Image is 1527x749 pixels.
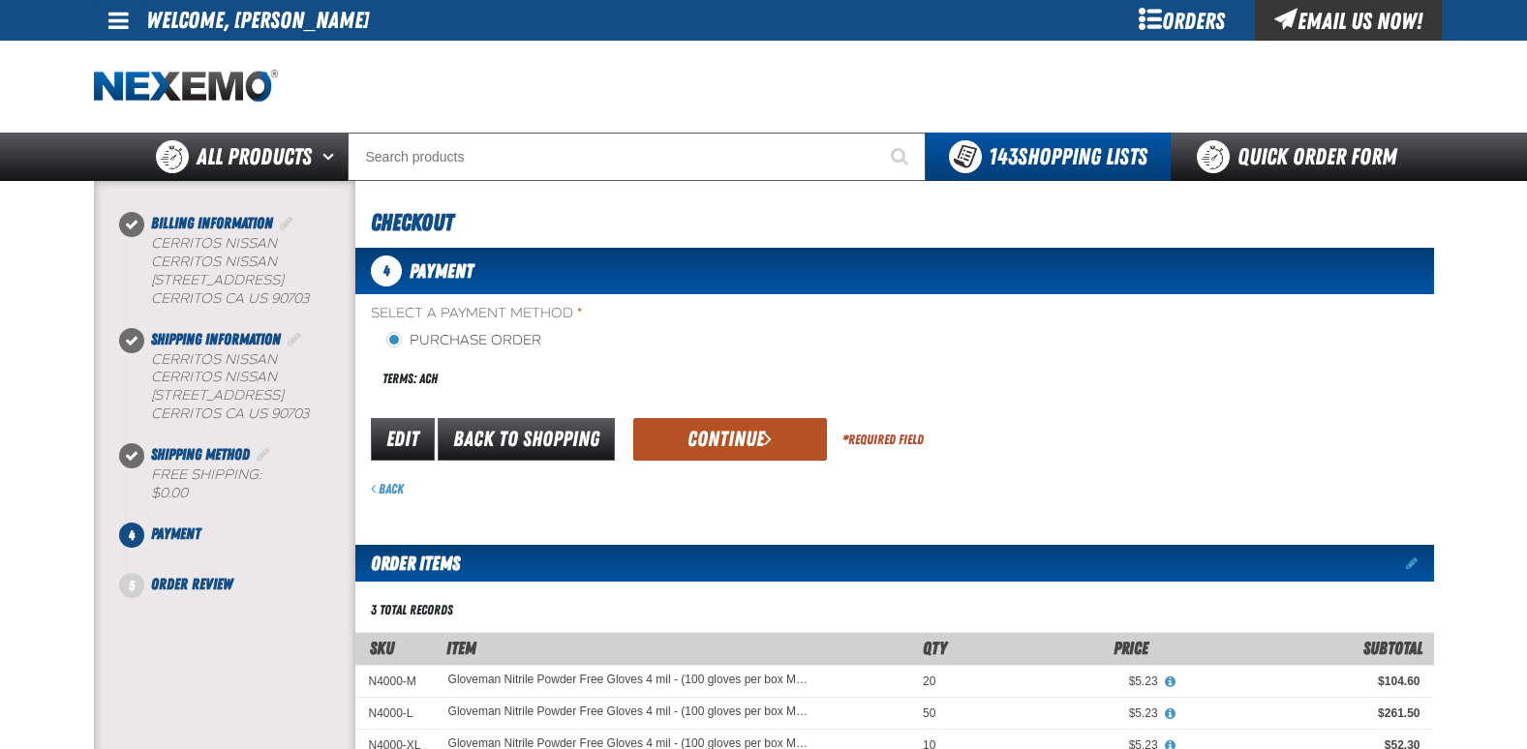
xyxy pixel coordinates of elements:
a: Back to Shopping [438,418,615,461]
span: Checkout [371,209,453,236]
a: Edit Billing Information [277,214,296,232]
button: View All Prices for Gloveman Nitrile Powder Free Gloves 4 mil - (100 gloves per box MIN 10 box or... [1158,674,1183,691]
span: 5 [119,573,144,598]
div: $104.60 [1185,674,1420,689]
div: 3 total records [371,601,453,619]
input: Search [348,133,926,181]
span: Payment [410,259,473,283]
span: [STREET_ADDRESS] [151,387,284,404]
span: [STREET_ADDRESS] [151,272,284,288]
span: Item [446,638,476,658]
span: 50 [923,706,935,720]
div: $5.23 [962,705,1157,721]
a: Gloveman Nitrile Powder Free Gloves 4 mil - (100 gloves per box MIN 10 box order)- M [448,674,809,687]
input: Purchase Order [386,332,402,347]
span: Billing Information [151,214,273,232]
a: SKU [370,638,394,658]
div: Required Field [842,431,924,449]
span: CA [225,405,244,422]
label: Purchase Order [386,332,541,350]
h2: Order Items [355,545,460,582]
span: CERRITOS [151,405,221,422]
li: Order Review. Step 5 of 5. Not Completed [132,573,355,596]
a: Home [94,70,278,104]
span: Cerritos Nissan [151,254,277,270]
span: 4 [119,523,144,548]
span: 20 [923,674,935,688]
bdo: 90703 [271,405,309,422]
td: N4000-M [355,665,435,697]
span: Shopping Lists [989,143,1147,170]
span: Subtotal [1363,638,1422,658]
button: View All Prices for Gloveman Nitrile Powder Free Gloves 4 mil - (100 gloves per box MIN 10 box or... [1158,705,1183,723]
li: Shipping Information. Step 2 of 5. Completed [132,328,355,444]
td: N4000-L [355,697,435,729]
button: Start Searching [877,133,926,181]
button: You have 143 Shopping Lists. Open to view details [926,133,1171,181]
a: Gloveman Nitrile Powder Free Gloves 4 mil - (100 gloves per box MIN 10 box order) - L [448,705,809,719]
div: Free Shipping: [151,466,355,503]
a: Quick Order Form [1171,133,1433,181]
span: Shipping Information [151,330,281,348]
span: Select a Payment Method [371,305,895,323]
span: CA [225,290,244,307]
div: Terms: ACH [371,358,895,400]
span: Cerritos Nissan [151,369,277,385]
li: Shipping Method. Step 3 of 5. Completed [132,443,355,523]
span: Qty [923,638,947,658]
b: Cerritos Nissan [151,235,277,252]
b: Cerritos Nissan [151,351,277,368]
span: Payment [151,524,200,543]
button: Continue [633,418,827,461]
span: Shipping Method [151,445,250,464]
bdo: 90703 [271,290,309,307]
a: Edit [371,418,435,461]
a: Edit Shipping Method [254,445,273,464]
span: Price [1114,638,1148,658]
nav: Checkout steps. Current step is Payment. Step 4 of 5 [117,212,355,596]
button: Open All Products pages [316,133,348,181]
div: $5.23 [962,674,1157,689]
span: 4 [371,255,402,286]
span: CERRITOS [151,290,221,307]
span: US [248,405,267,422]
a: Edit items [1406,556,1434,570]
li: Payment. Step 4 of 5. Not Completed [132,523,355,573]
span: Order Review [151,575,232,593]
strong: 143 [989,143,1018,170]
li: Billing Information. Step 1 of 5. Completed [132,212,355,328]
span: US [248,290,267,307]
div: $261.50 [1185,705,1420,721]
strong: $0.00 [151,485,188,501]
img: Nexemo logo [94,70,278,104]
a: Edit Shipping Information [285,330,304,348]
a: Back [371,481,404,496]
span: All Products [197,139,312,174]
